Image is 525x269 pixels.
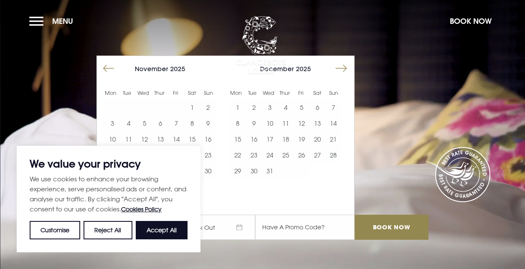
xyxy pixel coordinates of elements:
[17,146,200,252] div: We value your privacy
[230,163,246,179] td: Choose Monday, December 29, 2025 as your start date.
[309,147,325,163] button: 27
[294,115,309,131] td: Choose Friday, December 12, 2025 as your start date.
[200,99,216,115] td: Choose Sunday, November 2, 2025 as your start date.
[104,131,120,147] td: Choose Monday, November 10, 2025 as your start date.
[262,131,278,147] td: Choose Wednesday, December 17, 2025 as your start date.
[168,115,184,131] td: Choose Friday, November 7, 2025 as your start date.
[278,99,294,115] td: Choose Thursday, December 4, 2025 as your start date.
[294,131,309,147] td: Choose Friday, December 19, 2025 as your start date.
[200,163,216,179] button: 30
[184,131,200,147] td: Choose Saturday, November 15, 2025 as your start date.
[325,147,341,163] td: Choose Sunday, December 28, 2025 as your start date.
[84,221,132,239] button: Reject All
[262,115,278,131] td: Choose Wednesday, December 10, 2025 as your start date.
[230,147,246,163] button: 22
[262,147,278,163] td: Choose Wednesday, December 24, 2025 as your start date.
[325,147,341,163] button: 28
[230,163,246,179] button: 29
[184,131,200,147] button: 15
[236,16,286,75] img: Clandeboye Lodge
[29,12,77,30] button: Menu
[152,115,168,131] button: 6
[30,174,188,214] p: We use cookies to enhance your browsing experience, serve personalised ads or content, and analys...
[121,206,162,213] a: Cookies Policy
[262,115,278,131] button: 10
[294,147,309,163] td: Choose Friday, December 26, 2025 as your start date.
[230,99,246,115] td: Choose Monday, December 1, 2025 as your start date.
[294,99,309,115] td: Choose Friday, December 5, 2025 as your start date.
[152,115,168,131] td: Choose Thursday, November 6, 2025 as your start date.
[262,131,278,147] button: 17
[294,131,309,147] button: 19
[230,115,246,131] button: 8
[120,115,136,131] td: Choose Tuesday, November 4, 2025 as your start date.
[325,99,341,115] td: Choose Sunday, December 7, 2025 as your start date.
[184,99,200,115] td: Choose Saturday, November 1, 2025 as your start date.
[120,115,136,131] button: 4
[294,147,309,163] button: 26
[246,163,261,179] button: 30
[262,147,278,163] button: 24
[200,163,216,179] td: Choose Sunday, November 30, 2025 as your start date.
[278,131,294,147] td: Choose Thursday, December 18, 2025 as your start date.
[200,147,216,163] button: 23
[104,131,120,147] button: 10
[200,115,216,131] td: Choose Sunday, November 9, 2025 as your start date.
[325,131,341,147] button: 21
[230,131,246,147] td: Choose Monday, December 15, 2025 as your start date.
[30,159,188,169] p: We value your privacy
[246,115,261,131] td: Choose Tuesday, December 9, 2025 as your start date.
[309,99,325,115] td: Choose Saturday, December 6, 2025 as your start date.
[309,147,325,163] td: Choose Saturday, December 27, 2025 as your start date.
[278,115,294,131] td: Choose Thursday, December 11, 2025 as your start date.
[52,16,73,26] span: Menu
[120,131,136,147] button: 11
[137,131,152,147] td: Choose Wednesday, November 12, 2025 as your start date.
[246,147,261,163] td: Choose Tuesday, December 23, 2025 as your start date.
[104,115,120,131] td: Choose Monday, November 3, 2025 as your start date.
[294,115,309,131] button: 12
[246,99,261,115] button: 2
[309,115,325,131] button: 13
[309,131,325,147] td: Choose Saturday, December 20, 2025 as your start date.
[184,115,200,131] button: 8
[104,115,120,131] button: 3
[176,215,255,240] span: Check Out
[255,215,355,240] input: Have A Promo Code?
[309,131,325,147] button: 20
[200,115,216,131] button: 9
[230,131,246,147] button: 15
[278,131,294,147] button: 18
[230,115,246,131] td: Choose Monday, December 8, 2025 as your start date.
[136,221,188,239] button: Accept All
[170,65,185,72] span: 2025
[278,115,294,131] button: 11
[296,65,311,72] span: 2025
[137,115,152,131] button: 5
[262,163,278,179] td: Choose Wednesday, December 31, 2025 as your start date.
[246,131,261,147] button: 16
[325,99,341,115] button: 7
[446,12,496,30] button: Book Now
[200,99,216,115] button: 2
[325,131,341,147] td: Choose Sunday, December 21, 2025 as your start date.
[294,99,309,115] button: 5
[246,99,261,115] td: Choose Tuesday, December 2, 2025 as your start date.
[200,131,216,147] button: 16
[30,221,80,239] button: Customise
[184,115,200,131] td: Choose Saturday, November 8, 2025 as your start date.
[230,99,246,115] button: 1
[230,147,246,163] td: Choose Monday, December 22, 2025 as your start date.
[168,115,184,131] button: 7
[152,131,168,147] td: Choose Thursday, November 13, 2025 as your start date.
[246,163,261,179] td: Choose Tuesday, December 30, 2025 as your start date.
[101,61,117,76] button: Move backward to switch to the previous month.
[135,65,168,72] span: November
[278,147,294,163] td: Choose Thursday, December 25, 2025 as your start date.
[152,131,168,147] button: 13
[355,215,428,240] input: Book Now
[184,99,200,115] button: 1
[309,99,325,115] button: 6
[278,99,294,115] button: 4
[325,115,341,131] td: Choose Sunday, December 14, 2025 as your start date.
